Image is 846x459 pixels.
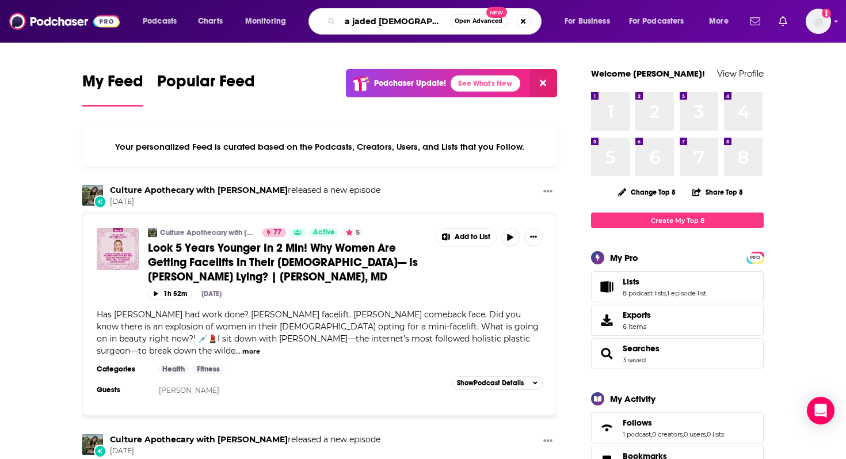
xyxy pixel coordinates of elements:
[455,18,502,24] span: Open Advanced
[94,445,106,457] div: New Episode
[539,185,557,199] button: Show More Button
[591,213,764,228] a: Create My Top 8
[97,365,148,374] h3: Categories
[242,347,260,356] button: more
[651,430,652,438] span: ,
[148,241,418,284] span: Look 5 Years Younger In 2 Min! Why Women Are Getting Facelifts In Their [DEMOGRAPHIC_DATA]— Is [P...
[82,434,103,455] img: Culture Apothecary with Alex Clark
[273,227,281,238] span: 77
[143,13,177,29] span: Podcasts
[709,13,729,29] span: More
[245,13,286,29] span: Monitoring
[340,12,449,31] input: Search podcasts, credits, & more...
[806,9,831,34] button: Show profile menu
[148,228,157,237] img: Culture Apothecary with Alex Clark
[595,279,618,295] a: Lists
[313,227,335,238] span: Active
[623,276,639,287] span: Lists
[717,68,764,79] a: View Profile
[190,12,230,31] a: Charts
[262,228,286,237] a: 77
[110,434,380,445] h3: released a new episode
[591,338,764,369] span: Searches
[9,10,120,32] img: Podchaser - Follow, Share and Rate Podcasts
[159,386,219,394] a: [PERSON_NAME]
[707,430,724,438] a: 0 lists
[148,241,428,284] a: Look 5 Years Younger In 2 Min! Why Women Are Getting Facelifts In Their [DEMOGRAPHIC_DATA]— Is [P...
[157,71,255,107] a: Popular Feed
[623,343,660,354] a: Searches
[158,365,189,374] a: Health
[455,233,490,241] span: Add to List
[591,412,764,443] span: Follows
[666,289,667,297] span: ,
[623,356,646,364] a: 3 saved
[684,430,706,438] a: 0 users
[97,309,539,356] span: Has [PERSON_NAME] had work done? [PERSON_NAME] facelift. [PERSON_NAME] comeback face. Did you kno...
[652,430,683,438] a: 0 creators
[623,310,651,320] span: Exports
[452,376,543,390] button: ShowPodcast Details
[595,312,618,328] span: Exports
[557,12,624,31] button: open menu
[524,228,543,246] button: Show More Button
[82,185,103,206] img: Culture Apothecary with Alex Clark
[436,229,496,246] button: Show More Button
[565,13,610,29] span: For Business
[97,228,139,270] img: Look 5 Years Younger In 2 Min! Why Women Are Getting Facelifts In Their 30s— Is Lindsay Lohan Lyi...
[148,289,192,299] button: 1h 52m
[110,446,380,456] span: [DATE]
[748,253,762,261] a: PRO
[539,434,557,449] button: Show More Button
[374,78,446,88] p: Podchaser Update!
[110,185,380,196] h3: released a new episode
[629,13,684,29] span: For Podcasters
[622,12,701,31] button: open menu
[110,185,288,195] a: Culture Apothecary with Alex Clark
[745,12,765,31] a: Show notifications dropdown
[806,9,831,34] img: User Profile
[457,379,524,387] span: Show Podcast Details
[319,8,552,35] div: Search podcasts, credits, & more...
[623,418,652,428] span: Follows
[160,228,255,237] a: Culture Apothecary with [PERSON_NAME]
[623,430,651,438] a: 1 podcast
[806,9,831,34] span: Logged in as SolComms
[591,68,705,79] a: Welcome [PERSON_NAME]!
[198,13,223,29] span: Charts
[667,289,706,297] a: 1 episode list
[610,252,638,263] div: My Pro
[822,9,831,18] svg: Add a profile image
[451,75,520,92] a: See What's New
[135,12,192,31] button: open menu
[192,365,224,374] a: Fitness
[623,276,706,287] a: Lists
[308,228,340,237] a: Active
[591,271,764,302] span: Lists
[807,397,834,424] div: Open Intercom Messenger
[82,71,143,107] a: My Feed
[110,197,380,207] span: [DATE]
[692,181,744,203] button: Share Top 8
[94,195,106,208] div: New Episode
[623,323,651,331] span: 6 items
[237,12,301,31] button: open menu
[774,12,792,31] a: Show notifications dropdown
[748,253,762,262] span: PRO
[82,127,557,166] div: Your personalized Feed is curated based on the Podcasts, Creators, Users, and Lists that you Follow.
[449,14,508,28] button: Open AdvancedNew
[706,430,707,438] span: ,
[201,290,222,298] div: [DATE]
[591,305,764,336] a: Exports
[623,289,666,297] a: 8 podcast lists
[342,228,363,237] button: 5
[235,346,241,356] span: ...
[610,393,656,404] div: My Activity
